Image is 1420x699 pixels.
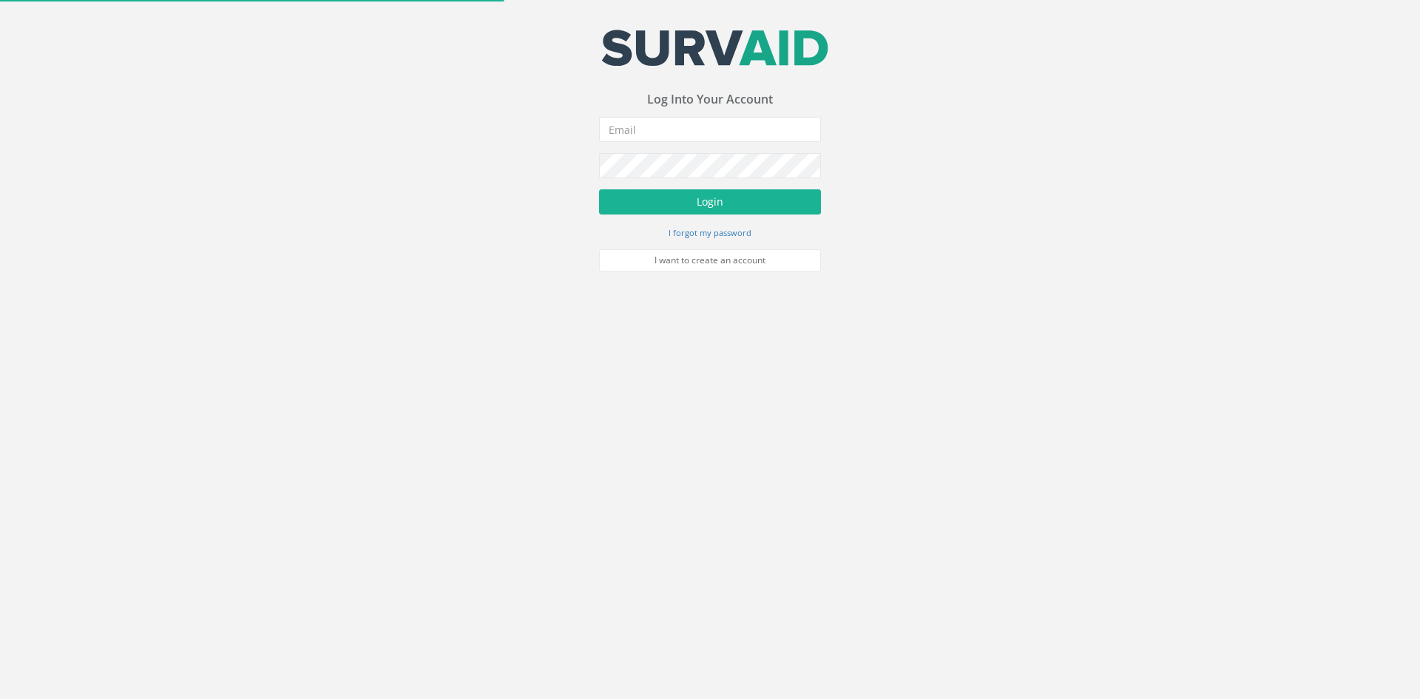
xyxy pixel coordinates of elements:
a: I want to create an account [599,249,821,271]
a: I forgot my password [669,226,751,239]
input: Email [599,117,821,142]
small: I forgot my password [669,227,751,238]
button: Login [599,189,821,215]
h3: Log Into Your Account [599,93,821,107]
